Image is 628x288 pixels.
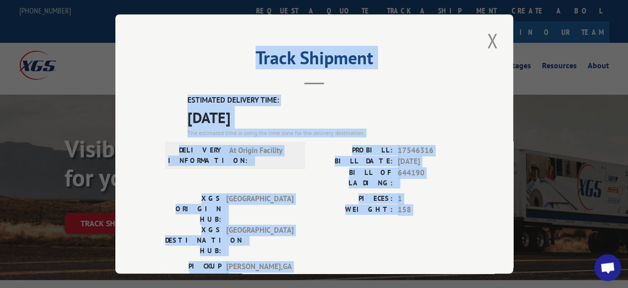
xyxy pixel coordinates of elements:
label: PICKUP CITY: [165,261,221,282]
span: At Origin Facility [229,144,296,165]
span: [DATE] [187,106,463,128]
label: PROBILL: [314,144,393,156]
span: 158 [398,204,463,216]
span: 644190 [398,167,463,188]
span: [GEOGRAPHIC_DATA] [226,224,293,256]
label: ESTIMATED DELIVERY TIME: [187,95,463,106]
a: Open chat [594,254,621,281]
label: DELIVERY INFORMATION: [168,144,224,165]
button: Close modal [484,27,501,54]
label: PIECES: [314,193,393,204]
span: [PERSON_NAME] , GA [226,261,293,282]
span: [DATE] [398,156,463,167]
label: BILL DATE: [314,156,393,167]
div: The estimated time is using the time zone for the delivery destination. [187,128,463,137]
span: [GEOGRAPHIC_DATA] [226,193,293,224]
label: WEIGHT: [314,204,393,216]
span: 1 [398,193,463,204]
label: XGS ORIGIN HUB: [165,193,221,224]
h2: Track Shipment [165,51,463,70]
label: XGS DESTINATION HUB: [165,224,221,256]
label: BILL OF LADING: [314,167,393,188]
span: 17546316 [398,144,463,156]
